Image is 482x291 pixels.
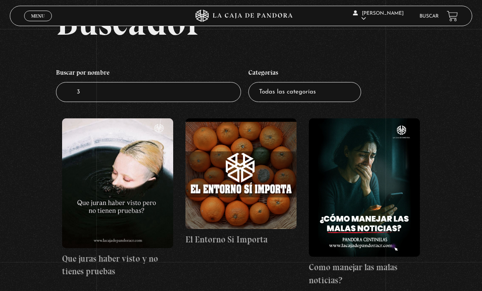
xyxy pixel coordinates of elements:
h4: Como manejar las malas noticias? [309,261,420,287]
h2: Buscador [56,4,473,40]
a: Como manejar las malas noticias? [309,118,420,287]
a: El Entorno Sí Importa [185,118,297,246]
span: Menu [31,13,45,18]
h4: El Entorno Sí Importa [185,233,297,246]
a: Buscar [420,14,439,19]
span: [PERSON_NAME] [353,11,404,21]
a: Que juras haber visto y no tienes pruebas [62,118,173,278]
a: View your shopping cart [447,11,458,22]
h4: Que juras haber visto y no tienes pruebas [62,252,173,278]
h4: Buscar por nombre [56,65,241,82]
h4: Categorías [248,65,361,82]
span: Cerrar [29,20,48,26]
